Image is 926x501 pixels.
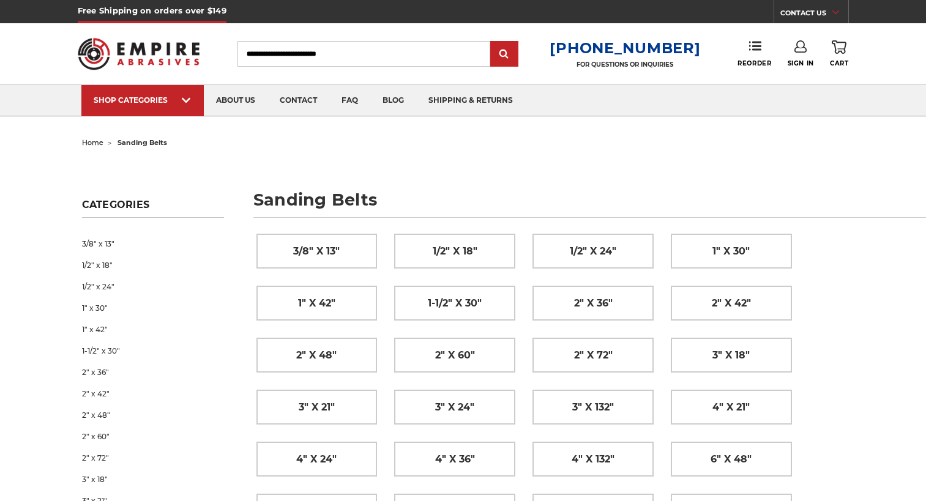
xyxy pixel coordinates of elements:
[257,286,377,320] a: 1" x 42"
[671,442,791,476] a: 6" x 48"
[435,397,474,418] span: 3" x 24"
[671,338,791,372] a: 3" x 18"
[82,447,224,469] a: 2" x 72"
[671,234,791,268] a: 1" x 30"
[82,362,224,383] a: 2" x 36"
[711,449,752,470] span: 6" x 48"
[550,39,700,57] a: [PHONE_NUMBER]
[671,286,791,320] a: 2" x 42"
[416,85,525,116] a: shipping & returns
[293,241,340,262] span: 3/8" x 13"
[712,397,750,418] span: 4" x 21"
[82,254,224,276] a: 1/2" x 18"
[830,59,848,67] span: Cart
[830,40,848,67] a: Cart
[737,59,771,67] span: Reorder
[82,340,224,362] a: 1-1/2" x 30"
[435,449,475,470] span: 4" x 36"
[737,40,771,67] a: Reorder
[204,85,267,116] a: about us
[395,390,515,424] a: 3" x 24"
[257,442,377,476] a: 4" x 24"
[82,233,224,254] a: 3/8" x 13"
[570,241,616,262] span: 1/2" x 24"
[267,85,329,116] a: contact
[82,383,224,404] a: 2" x 42"
[82,426,224,447] a: 2" x 60"
[435,345,475,366] span: 2" x 60"
[428,293,482,314] span: 1-1/2" x 30"
[533,234,653,268] a: 1/2" x 24"
[298,293,335,314] span: 1" x 42"
[550,61,700,69] p: FOR QUESTIONS OR INQUIRIES
[296,345,337,366] span: 2" x 48"
[572,449,614,470] span: 4" x 132"
[329,85,370,116] a: faq
[533,286,653,320] a: 2" x 36"
[299,397,335,418] span: 3" x 21"
[94,95,192,105] div: SHOP CATEGORIES
[82,319,224,340] a: 1" x 42"
[395,338,515,372] a: 2" x 60"
[712,293,751,314] span: 2" x 42"
[395,286,515,320] a: 1-1/2" x 30"
[712,241,750,262] span: 1" x 30"
[574,345,613,366] span: 2" x 72"
[395,234,515,268] a: 1/2" x 18"
[395,442,515,476] a: 4" x 36"
[780,6,848,23] a: CONTACT US
[82,199,224,218] h5: Categories
[533,442,653,476] a: 4" x 132"
[574,293,613,314] span: 2" x 36"
[492,42,517,67] input: Submit
[257,234,377,268] a: 3/8" x 13"
[572,397,614,418] span: 3" x 132"
[433,241,477,262] span: 1/2" x 18"
[82,276,224,297] a: 1/2" x 24"
[118,138,167,147] span: sanding belts
[257,390,377,424] a: 3" x 21"
[82,404,224,426] a: 2" x 48"
[296,449,337,470] span: 4" x 24"
[788,59,814,67] span: Sign In
[257,338,377,372] a: 2" x 48"
[82,138,103,147] a: home
[82,297,224,319] a: 1" x 30"
[370,85,416,116] a: blog
[671,390,791,424] a: 4" x 21"
[82,469,224,490] a: 3" x 18"
[712,345,750,366] span: 3" x 18"
[78,30,200,78] img: Empire Abrasives
[533,390,653,424] a: 3" x 132"
[533,338,653,372] a: 2" x 72"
